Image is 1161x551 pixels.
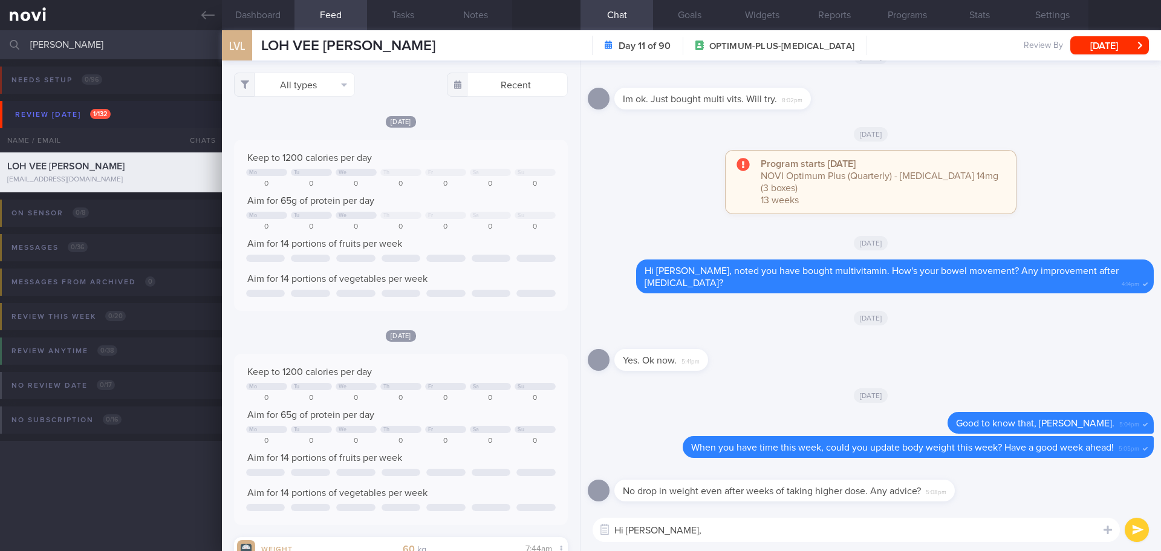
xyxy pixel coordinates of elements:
[1070,36,1149,54] button: [DATE]
[294,383,300,390] div: Tu
[1122,277,1139,289] span: 4:14pm
[8,412,125,428] div: No subscription
[854,388,888,403] span: [DATE]
[247,488,428,498] span: Aim for 14 portions of vegetables per week
[339,426,347,433] div: We
[1119,417,1139,429] span: 5:04pm
[219,23,255,70] div: LVL
[854,127,888,142] span: [DATE]
[247,239,402,249] span: Aim for 14 portions of fruits per week
[339,169,347,176] div: We
[97,380,115,390] span: 0 / 17
[383,383,390,390] div: Th
[854,311,888,325] span: [DATE]
[518,426,524,433] div: Su
[12,106,114,123] div: Review [DATE]
[247,274,428,284] span: Aim for 14 portions of vegetables per week
[291,180,332,189] div: 0
[425,180,466,189] div: 0
[473,212,480,219] div: Sa
[174,128,222,152] div: Chats
[956,419,1114,428] span: Good to know that, [PERSON_NAME].
[709,41,854,53] span: OPTIMUM-PLUS-[MEDICAL_DATA]
[90,109,111,119] span: 1 / 132
[336,394,377,403] div: 0
[294,426,300,433] div: Tu
[261,39,435,53] span: LOH VEE [PERSON_NAME]
[470,437,511,446] div: 0
[68,242,88,252] span: 0 / 36
[247,153,372,163] span: Keep to 1200 calories per day
[470,180,511,189] div: 0
[518,383,524,390] div: Su
[428,426,434,433] div: Fr
[7,175,215,184] div: [EMAIL_ADDRESS][DOMAIN_NAME]
[380,394,421,403] div: 0
[82,74,102,85] span: 0 / 96
[339,383,347,390] div: We
[247,196,374,206] span: Aim for 65g of protein per day
[103,414,122,425] span: 0 / 16
[8,240,91,256] div: Messages
[249,169,258,176] div: Mo
[515,223,556,232] div: 0
[291,394,332,403] div: 0
[380,180,421,189] div: 0
[145,276,155,287] span: 0
[383,426,390,433] div: Th
[247,410,374,420] span: Aim for 65g of protein per day
[7,161,125,171] span: LOH VEE [PERSON_NAME]
[386,330,416,342] span: [DATE]
[761,171,998,193] span: NOVI Optimum Plus (Quarterly) - [MEDICAL_DATA] 14mg (3 boxes)
[473,169,480,176] div: Sa
[681,354,700,366] span: 5:41pm
[761,195,799,205] span: 13 weeks
[383,169,390,176] div: Th
[1024,41,1063,51] span: Review By
[246,223,287,232] div: 0
[8,343,120,359] div: Review anytime
[291,437,332,446] div: 0
[428,383,434,390] div: Fr
[8,72,105,88] div: Needs setup
[339,212,347,219] div: We
[386,116,416,128] span: [DATE]
[234,73,355,97] button: All types
[691,443,1114,452] span: When you have time this week, could you update body weight this week? Have a good week ahead!
[782,93,802,105] span: 8:02pm
[619,40,671,52] strong: Day 11 of 90
[470,223,511,232] div: 0
[425,223,466,232] div: 0
[336,223,377,232] div: 0
[761,159,856,169] strong: Program starts [DATE]
[1119,442,1139,453] span: 5:05pm
[246,437,287,446] div: 0
[246,180,287,189] div: 0
[515,394,556,403] div: 0
[623,486,921,496] span: No drop in weight even after weeks of taking higher dose. Any advice?
[428,212,434,219] div: Fr
[8,274,158,290] div: Messages from Archived
[249,383,258,390] div: Mo
[246,394,287,403] div: 0
[854,236,888,250] span: [DATE]
[294,169,300,176] div: Tu
[623,94,777,104] span: Im ok. Just bought multi vits. Will try.
[380,437,421,446] div: 0
[97,345,117,356] span: 0 / 38
[291,223,332,232] div: 0
[8,377,118,394] div: No review date
[425,437,466,446] div: 0
[105,311,126,321] span: 0 / 20
[8,308,129,325] div: Review this week
[383,212,390,219] div: Th
[518,212,524,219] div: Su
[428,169,434,176] div: Fr
[926,485,946,497] span: 5:08pm
[294,212,300,219] div: Tu
[249,212,258,219] div: Mo
[249,426,258,433] div: Mo
[247,453,402,463] span: Aim for 14 portions of fruits per week
[473,383,480,390] div: Sa
[336,180,377,189] div: 0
